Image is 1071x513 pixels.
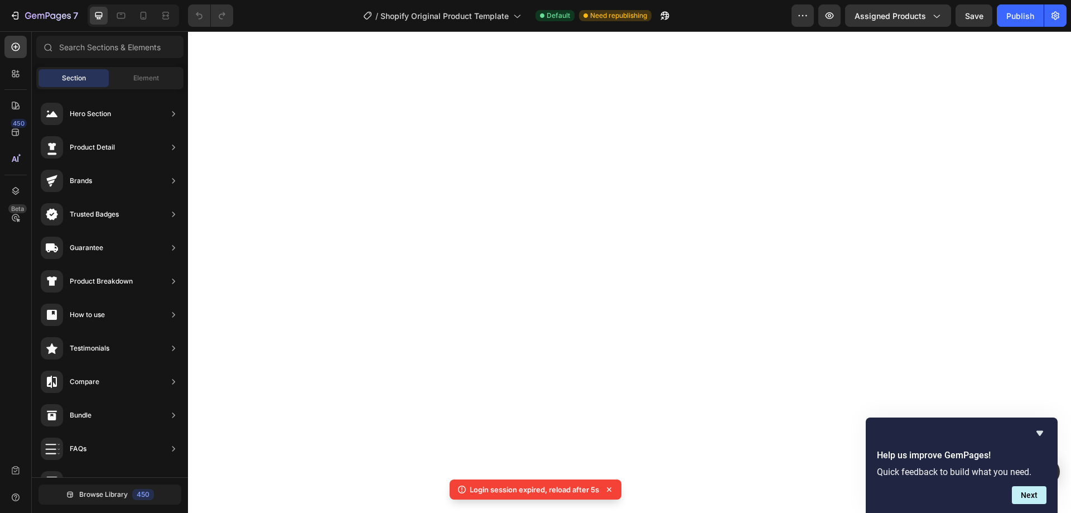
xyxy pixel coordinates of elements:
button: 7 [4,4,83,27]
div: How to use [70,309,105,320]
input: Search Sections & Elements [36,36,184,58]
div: Guarantee [70,242,103,253]
div: Hero Section [70,108,111,119]
div: Compare [70,376,99,387]
span: Browse Library [79,490,128,500]
span: Element [133,73,159,83]
p: 7 [73,9,78,22]
button: Next question [1012,486,1046,504]
div: 450 [132,489,154,500]
p: Quick feedback to build what you need. [877,467,1046,477]
iframe: Design area [188,31,1071,513]
span: Shopify Original Product Template [380,10,509,22]
button: Publish [997,4,1044,27]
div: 450 [11,119,27,128]
div: Product Detail [70,142,115,153]
div: Testimonials [70,343,109,354]
span: Save [965,11,983,21]
span: Default [547,11,570,21]
h2: Help us improve GemPages! [877,449,1046,462]
div: Trusted Badges [70,209,119,220]
div: Brands [70,175,92,186]
div: Product Breakdown [70,276,133,287]
div: Publish [1006,10,1034,22]
button: Assigned Products [845,4,951,27]
div: Undo/Redo [188,4,233,27]
div: Social Proof [70,477,109,488]
button: Hide survey [1033,426,1046,440]
div: Beta [8,204,27,213]
span: Need republishing [590,11,647,21]
button: Browse Library450 [38,485,181,505]
div: FAQs [70,443,86,454]
span: Assigned Products [855,10,926,22]
div: Bundle [70,410,91,421]
span: / [375,10,378,22]
p: Login session expired, reload after 5s [470,484,599,495]
span: Section [62,73,86,83]
button: Save [956,4,992,27]
div: Help us improve GemPages! [877,426,1046,504]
